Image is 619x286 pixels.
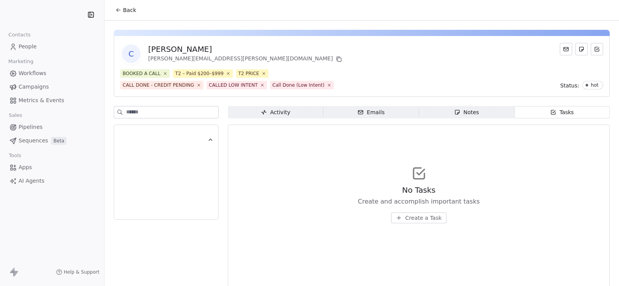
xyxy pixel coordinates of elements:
span: No Tasks [402,185,435,195]
div: hot [591,82,598,88]
a: People [6,40,98,53]
span: AI Agents [19,177,44,185]
span: Back [123,6,136,14]
span: Contacts [5,29,34,41]
button: Back [111,3,141,17]
a: Apps [6,161,98,174]
span: Sequences [19,137,48,145]
span: Campaigns [19,83,49,91]
span: Create and accomplish important tasks [358,197,480,206]
div: T2 PRICE [238,70,259,77]
div: Emails [357,108,385,116]
a: Pipelines [6,121,98,134]
span: Sales [5,110,26,121]
span: C [122,45,140,63]
span: Workflows [19,69,46,77]
a: SequencesBeta [6,134,98,147]
span: Tools [5,150,24,161]
span: Create a Task [405,214,441,222]
a: Campaigns [6,80,98,93]
span: Status: [560,82,579,89]
span: Help & Support [64,269,99,275]
div: CALLED LOW INTENT [209,82,258,89]
span: Marketing [5,56,37,67]
div: [PERSON_NAME][EMAIL_ADDRESS][PERSON_NAME][DOMAIN_NAME] [148,55,344,64]
button: Create a Task [391,212,446,223]
a: Workflows [6,67,98,80]
div: BOOKED A CALL [123,70,161,77]
a: AI Agents [6,175,98,187]
span: People [19,43,37,51]
span: Metrics & Events [19,96,64,104]
span: Apps [19,163,32,171]
div: [PERSON_NAME] [148,44,344,55]
span: Beta [51,137,67,145]
span: Pipelines [19,123,43,131]
div: Call Done (Low Intent) [272,82,325,89]
div: CALL DONE - CREDIT PENDING [123,82,194,89]
a: Metrics & Events [6,94,98,107]
a: Help & Support [56,269,99,275]
div: Notes [454,108,479,116]
div: Activity [261,108,290,116]
div: T2 – Paid $200–$999 [175,70,224,77]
